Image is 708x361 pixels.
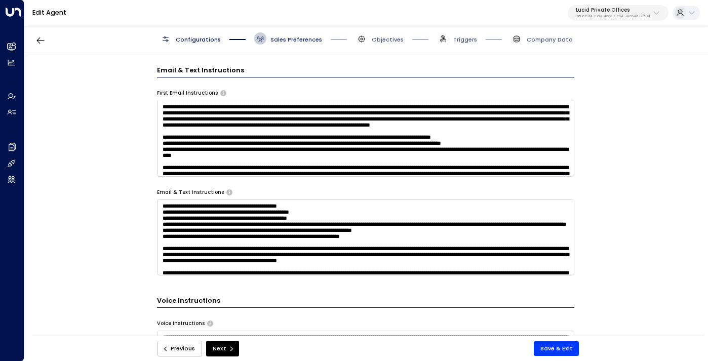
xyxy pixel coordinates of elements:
button: Provide specific instructions for phone conversations, such as tone, pacing, information to empha... [207,320,213,326]
button: Specify instructions for the agent's first email only, such as introductory content, special offe... [220,90,226,95]
button: Next [206,341,239,356]
button: Provide any specific instructions you want the agent to follow only when responding to leads via ... [226,189,232,194]
span: Configurations [176,35,221,44]
span: Company Data [527,35,573,44]
h3: Email & Text Instructions [157,65,574,77]
span: Sales Preferences [270,35,322,44]
span: Objectives [372,35,404,44]
p: Lucid Private Offices [576,7,650,13]
a: Edit Agent [32,8,66,17]
button: Save & Exit [534,341,579,356]
p: 2e8ce2f4-f9a3-4c66-9e54-41e64d227c04 [576,14,650,18]
label: Email & Text Instructions [157,189,224,196]
button: Lucid Private Offices2e8ce2f4-f9a3-4c66-9e54-41e64d227c04 [568,5,668,21]
button: Previous [158,341,202,356]
h3: Voice Instructions [157,296,574,307]
span: Triggers [453,35,477,44]
label: Voice Instructions [157,320,205,327]
label: First Email Instructions [157,90,218,97]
